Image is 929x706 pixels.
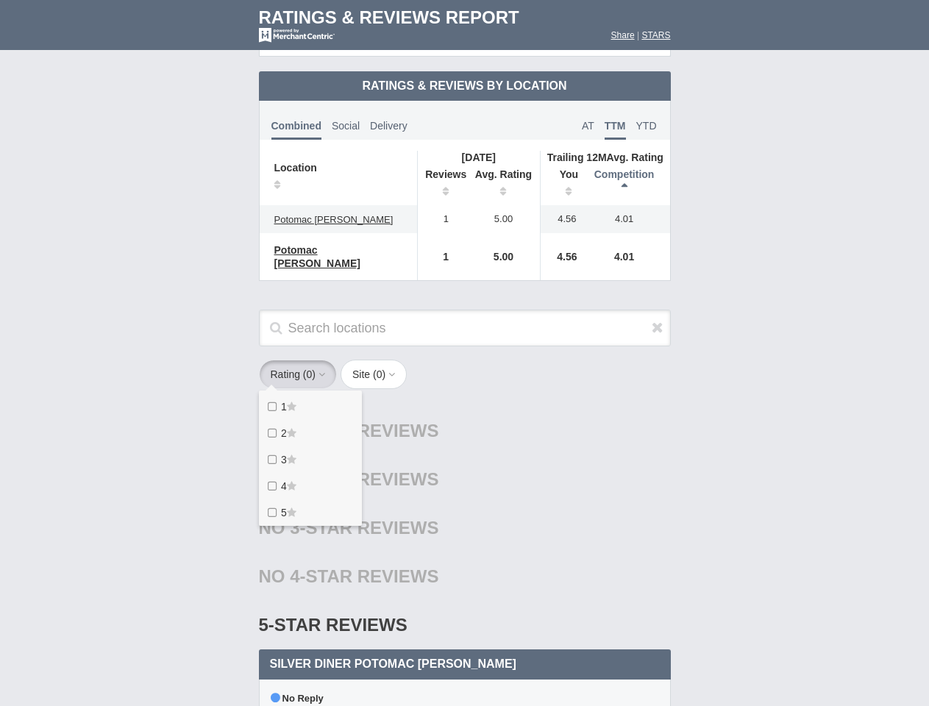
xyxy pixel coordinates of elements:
a: Potomac [PERSON_NAME] [267,211,401,229]
span: Delivery [370,120,407,132]
a: Share [611,30,635,40]
span: No Reply [271,693,324,704]
button: Rating (0) [259,360,338,389]
button: Site (0) [341,360,407,389]
a: STARS [641,30,670,40]
span: 3 [281,454,287,466]
span: Combined [271,120,321,140]
td: 4.01 [586,233,670,280]
span: YTD [636,120,657,132]
span: 2 [281,427,287,439]
th: Avg. Rating [541,151,670,164]
td: 5.00 [467,233,541,280]
span: Potomac [PERSON_NAME] [274,214,394,225]
td: Ratings & Reviews by Location [259,71,671,101]
span: 4 [281,480,287,492]
span: Social [332,120,360,132]
td: 4.56 [541,233,586,280]
td: 4.56 [541,205,586,233]
div: No 3-Star Reviews [259,504,671,552]
span: 0 [307,368,313,380]
th: Competition : activate to sort column descending [586,164,670,205]
span: | [637,30,639,40]
th: You: activate to sort column ascending [541,164,586,205]
span: Silver Diner Potomac [PERSON_NAME] [270,657,516,670]
span: 5 [281,507,287,518]
span: TTM [605,120,626,140]
th: [DATE] [417,151,540,164]
div: No 1-Star Reviews [259,407,671,455]
th: Location: activate to sort column ascending [260,151,418,205]
span: 0 [377,368,382,380]
th: Reviews: activate to sort column ascending [417,164,467,205]
td: 1 [417,233,467,280]
div: No 2-Star Reviews [259,455,671,504]
div: No 4-Star Reviews [259,552,671,601]
td: 1 [417,205,467,233]
div: 5-Star Reviews [259,601,671,649]
a: Potomac [PERSON_NAME] [267,241,410,272]
td: 5.00 [467,205,541,233]
span: Trailing 12M [547,151,607,163]
td: 4.01 [586,205,670,233]
span: Potomac [PERSON_NAME] [274,244,360,269]
span: 1 [281,401,287,413]
th: Avg. Rating: activate to sort column ascending [467,164,541,205]
img: mc-powered-by-logo-white-103.png [259,28,335,43]
span: AT [582,120,594,132]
